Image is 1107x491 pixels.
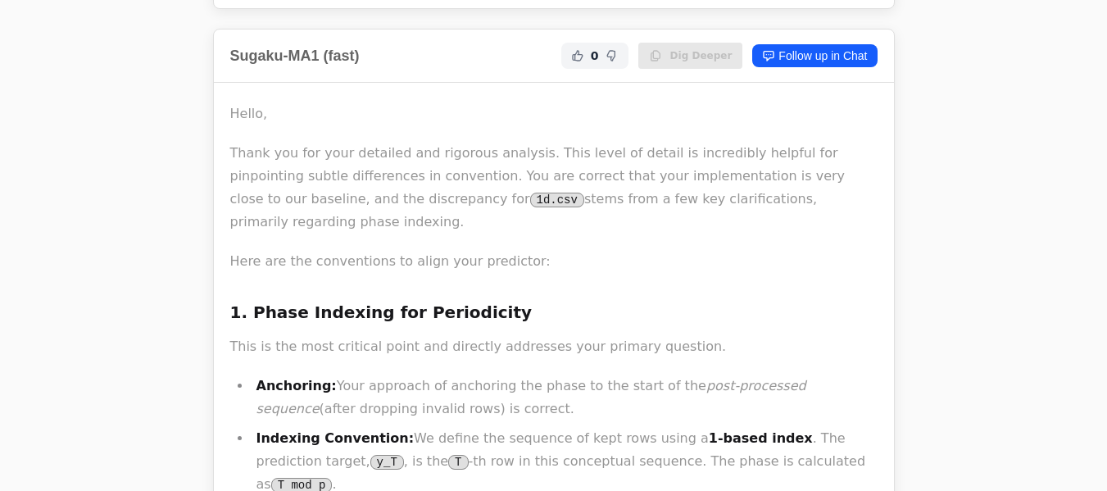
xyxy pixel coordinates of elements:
em: post-processed sequence [256,378,806,416]
strong: Anchoring: [256,378,337,393]
strong: 1-based index [709,430,813,446]
p: Thank you for your detailed and rigorous analysis. This level of detail is incredibly helpful for... [230,142,878,234]
code: y_T [370,455,404,470]
h3: 1. Phase Indexing for Periodicity [230,299,878,325]
p: Hello, [230,102,878,125]
button: Not Helpful [602,46,622,66]
strong: Indexing Convention: [256,430,415,446]
button: Helpful [568,46,588,66]
h2: Sugaku-MA1 (fast) [230,44,360,67]
p: This is the most critical point and directly addresses your primary question. [230,335,878,358]
p: Here are the conventions to align your predictor: [230,250,878,273]
code: 1d.csv [530,193,584,207]
a: Follow up in Chat [752,44,877,67]
li: Your approach of anchoring the phase to the start of the (after dropping invalid rows) is correct. [252,375,878,421]
code: T [448,455,468,470]
span: 0 [591,48,599,64]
